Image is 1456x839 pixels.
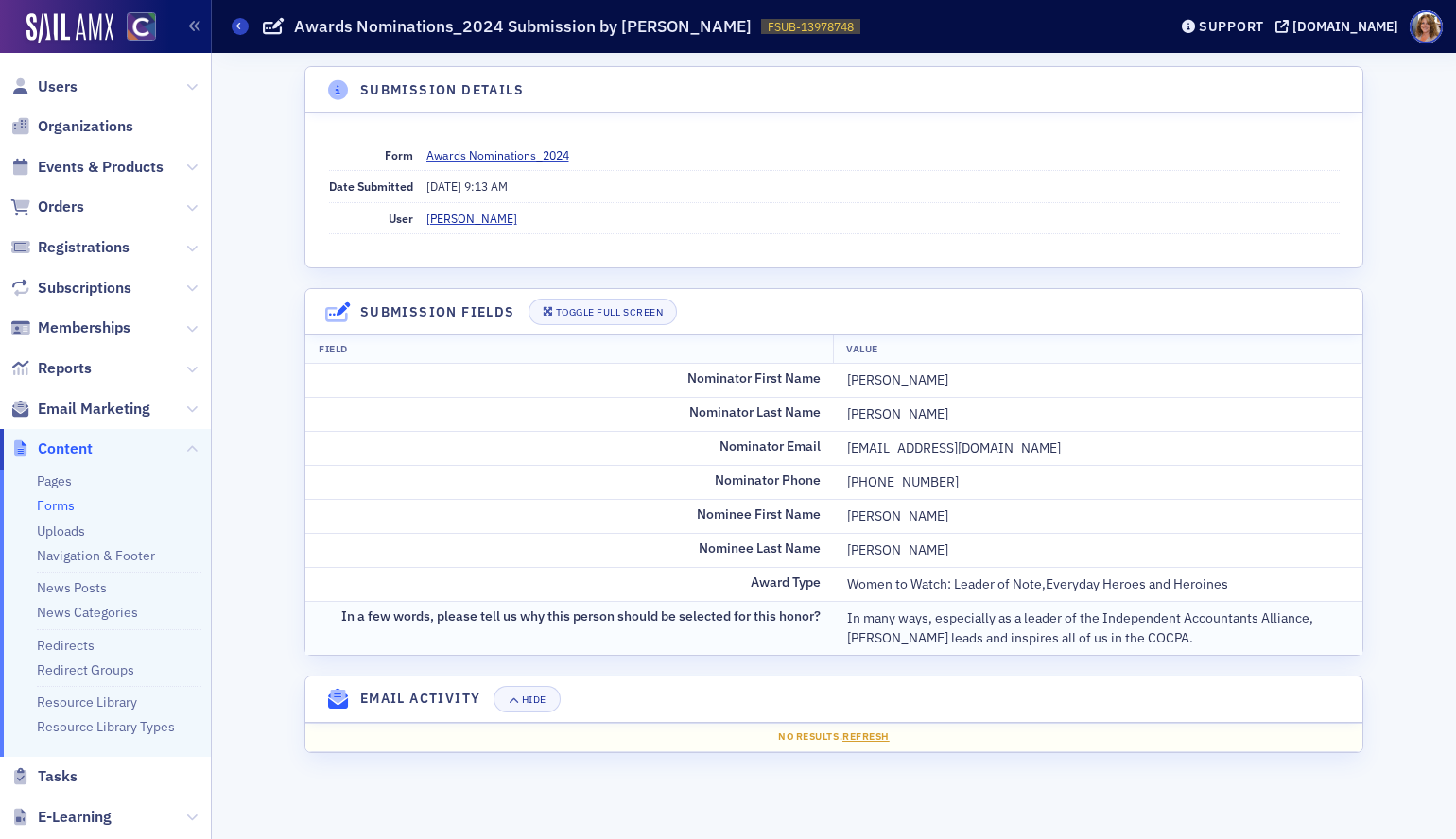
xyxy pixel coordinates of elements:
span: E-Learning [38,807,112,828]
span: Tasks [38,766,78,787]
a: Registrations [10,237,130,258]
a: Resource Library [37,693,137,711]
td: Nominee Last Name [305,533,834,567]
td: Nominator Email [305,431,834,465]
span: Refresh [842,729,890,743]
th: Value [833,335,1361,364]
span: Users [38,77,78,97]
img: SailAMX [127,12,156,42]
h4: Submission Fields [360,302,515,322]
div: [EMAIL_ADDRESS][DOMAIN_NAME] [847,438,1349,458]
span: Subscriptions [38,278,131,299]
div: Hide [522,694,546,705]
span: Date Submitted [329,179,413,194]
button: [DOMAIN_NAME] [1275,20,1405,33]
a: Redirect Groups [37,661,134,678]
div: [DOMAIN_NAME] [1292,18,1398,35]
a: News Posts [37,579,107,596]
span: Reports [38,358,92,379]
span: User [389,211,413,226]
div: [PERSON_NAME] [847,404,1349,424]
a: Tasks [10,766,78,787]
a: Uploads [37,522,85,539]
div: [PERSON_NAME] [847,370,1349,390]
a: News Categories [37,604,138,621]
a: Subscriptions [10,278,131,299]
td: Nominator First Name [305,364,834,398]
div: Toggle Full Screen [556,307,663,317]
span: Email Marketing [38,399,150,419]
a: Orders [10,197,84,217]
span: [DATE] [426,179,464,194]
span: Organizations [38,116,133,137]
div: Support [1199,18,1264,35]
h4: Submission Details [360,80,524,100]
a: Navigation & Footer [37,547,155,564]
h1: Awards Nominations_2024 Submission by [PERSON_NAME] [294,15,752,38]
a: Pages [37,472,72,489]
div: [PERSON_NAME] [847,506,1349,526]
td: Award Type [305,567,834,601]
td: In a few words, please tell us why this person should be selected for this honor? [305,601,834,655]
a: Events & Products [10,157,164,178]
td: Nominee First Name [305,499,834,533]
a: Reports [10,358,92,379]
button: Hide [494,686,560,712]
span: Registrations [38,237,130,258]
td: Nominator Phone [305,465,834,499]
div: Women to Watch: Leader of Note,Everyday Heroes and Heroines [847,574,1349,594]
span: Orders [38,197,84,217]
a: View Homepage [113,12,156,44]
a: Resource Library Types [37,718,175,735]
a: E-Learning [10,807,112,828]
img: SailAMX [26,13,113,43]
a: Email Marketing [10,399,150,419]
a: Forms [37,497,75,514]
div: [PERSON_NAME] [847,540,1349,560]
a: [PERSON_NAME] [426,210,517,227]
span: Content [38,438,93,459]
button: Toggle Full Screen [529,299,678,325]
span: Form [385,147,413,163]
span: Memberships [38,317,130,338]
a: Content [10,438,93,459]
span: FSUB-13978748 [768,19,854,35]
span: Profile [1410,10,1443,43]
a: Awards Nominations_2024 [426,146,583,163]
span: Events & Products [38,157,164,178]
div: In many ways, especially as a leader of the Independent Accountants Alliance, [PERSON_NAME] leads... [847,608,1349,648]
h4: Email Activity [360,689,481,709]
a: Users [10,77,78,97]
a: Memberships [10,317,130,338]
div: [PHONE_NUMBER] [847,472,1349,492]
a: Organizations [10,116,133,137]
span: 9:13 AM [464,179,508,194]
div: No results. [319,729,1349,745]
th: Field [305,335,834,364]
a: Redirects [37,637,95,654]
td: Nominator Last Name [305,397,834,431]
